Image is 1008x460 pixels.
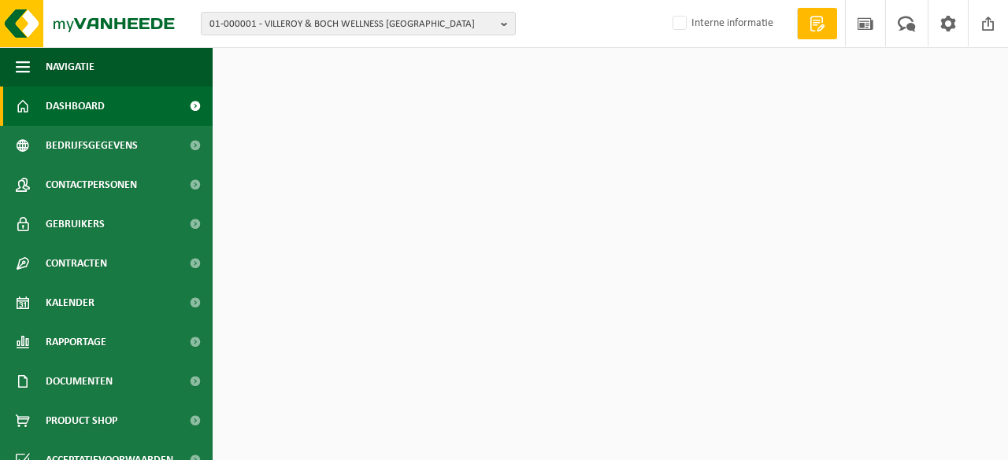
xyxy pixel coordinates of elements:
span: Gebruikers [46,204,105,244]
span: Bedrijfsgegevens [46,126,138,165]
span: Kalender [46,283,94,322]
span: Rapportage [46,322,106,362]
button: 01-000001 - VILLEROY & BOCH WELLNESS [GEOGRAPHIC_DATA] [201,12,516,35]
span: Documenten [46,362,113,401]
label: Interne informatie [669,12,773,35]
span: 01-000001 - VILLEROY & BOCH WELLNESS [GEOGRAPHIC_DATA] [209,13,495,36]
span: Navigatie [46,47,94,86]
span: Product Shop [46,401,117,440]
span: Contactpersonen [46,165,137,204]
span: Dashboard [46,86,105,126]
span: Contracten [46,244,107,283]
